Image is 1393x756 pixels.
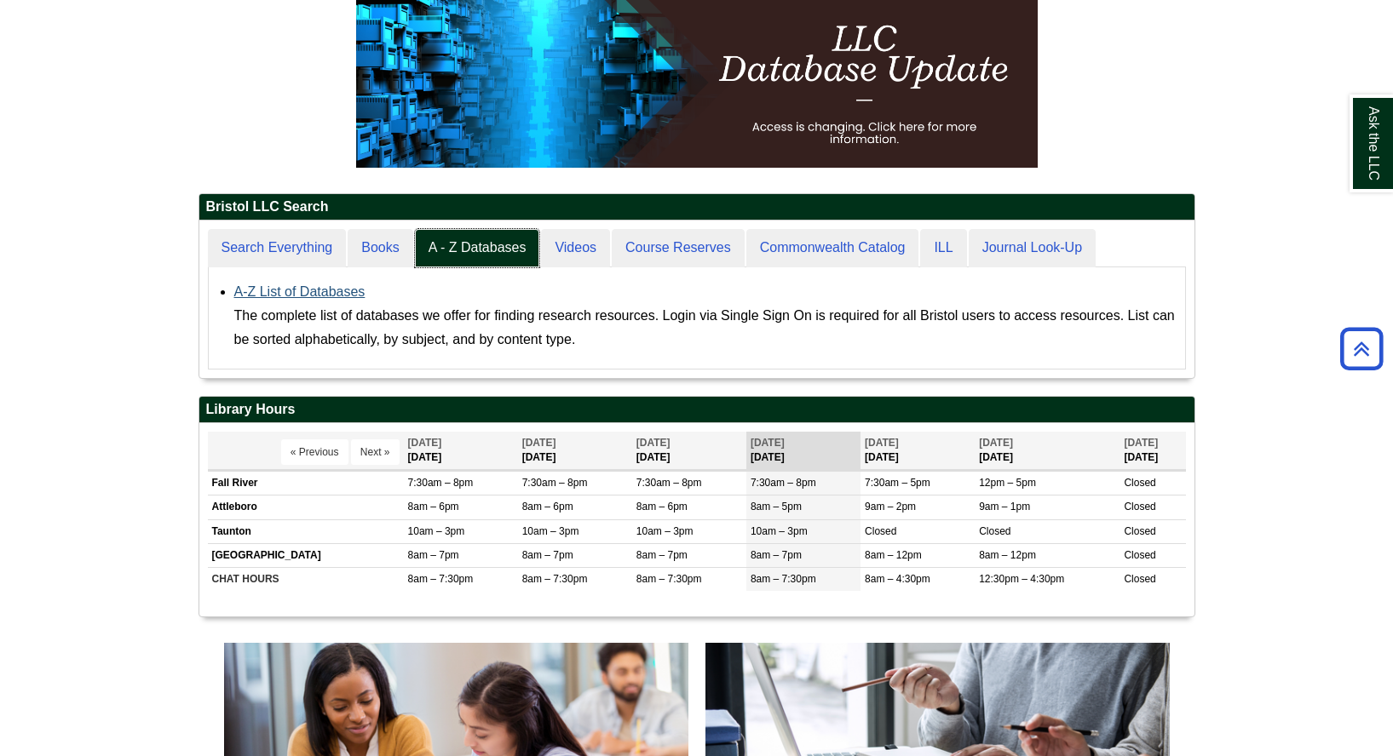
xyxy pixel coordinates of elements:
[636,437,671,449] span: [DATE]
[636,549,688,561] span: 8am – 7pm
[636,525,694,537] span: 10am – 3pm
[404,432,518,470] th: [DATE]
[199,397,1194,423] h2: Library Hours
[751,549,802,561] span: 8am – 7pm
[208,229,347,267] a: Search Everything
[920,229,966,267] a: ILL
[751,437,785,449] span: [DATE]
[408,573,474,585] span: 8am – 7:30pm
[408,437,442,449] span: [DATE]
[865,525,896,537] span: Closed
[348,229,412,267] a: Books
[751,573,816,585] span: 8am – 7:30pm
[979,525,1010,537] span: Closed
[979,501,1030,513] span: 9am – 1pm
[408,525,465,537] span: 10am – 3pm
[234,304,1177,352] div: The complete list of databases we offer for finding research resources. Login via Single Sign On ...
[1124,549,1155,561] span: Closed
[1124,437,1158,449] span: [DATE]
[612,229,745,267] a: Course Reserves
[969,229,1096,267] a: Journal Look-Up
[746,432,861,470] th: [DATE]
[751,501,802,513] span: 8am – 5pm
[865,501,916,513] span: 9am – 2pm
[979,477,1036,489] span: 12pm – 5pm
[522,437,556,449] span: [DATE]
[979,573,1064,585] span: 12:30pm – 4:30pm
[522,573,588,585] span: 8am – 7:30pm
[408,549,459,561] span: 8am – 7pm
[1124,477,1155,489] span: Closed
[865,573,930,585] span: 8am – 4:30pm
[975,432,1120,470] th: [DATE]
[751,477,816,489] span: 7:30am – 8pm
[979,437,1013,449] span: [DATE]
[281,439,348,465] button: « Previous
[522,525,579,537] span: 10am – 3pm
[979,549,1036,561] span: 8am – 12pm
[861,432,975,470] th: [DATE]
[746,229,919,267] a: Commonwealth Catalog
[1120,432,1185,470] th: [DATE]
[408,501,459,513] span: 8am – 6pm
[865,549,922,561] span: 8am – 12pm
[408,477,474,489] span: 7:30am – 8pm
[636,477,702,489] span: 7:30am – 8pm
[208,472,404,495] td: Fall River
[865,477,930,489] span: 7:30am – 5pm
[636,573,702,585] span: 8am – 7:30pm
[351,439,400,465] button: Next »
[636,501,688,513] span: 8am – 6pm
[632,432,746,470] th: [DATE]
[1334,337,1389,360] a: Back to Top
[541,229,610,267] a: Videos
[199,194,1194,220] h2: Bristol LLC Search
[208,543,404,567] td: [GEOGRAPHIC_DATA]
[208,567,404,591] td: CHAT HOURS
[208,519,404,543] td: Taunton
[865,437,899,449] span: [DATE]
[208,495,404,519] td: Attleboro
[522,501,573,513] span: 8am – 6pm
[1124,573,1155,585] span: Closed
[1124,501,1155,513] span: Closed
[1124,525,1155,537] span: Closed
[522,477,588,489] span: 7:30am – 8pm
[234,284,366,299] a: A-Z List of Databases
[522,549,573,561] span: 8am – 7pm
[415,229,540,267] a: A - Z Databases
[751,525,808,537] span: 10am – 3pm
[518,432,632,470] th: [DATE]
